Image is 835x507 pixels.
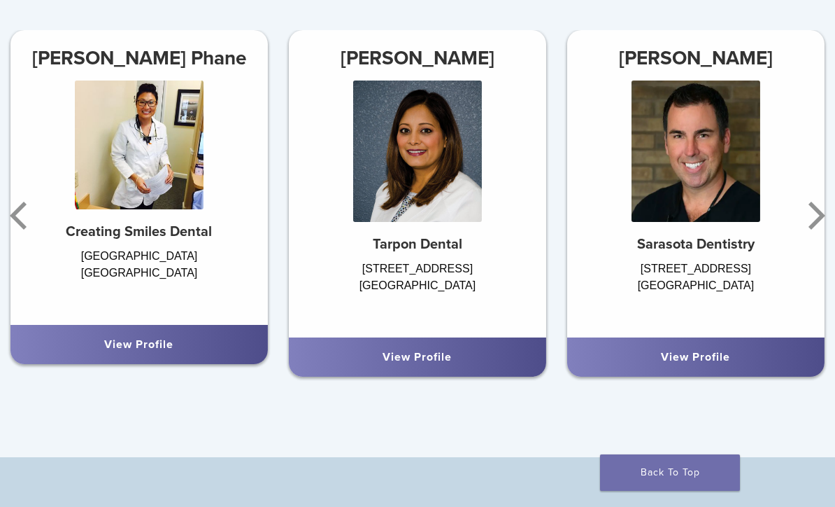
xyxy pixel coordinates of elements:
[567,261,825,324] div: [STREET_ADDRESS] [GEOGRAPHIC_DATA]
[104,338,173,352] a: View Profile
[353,81,482,222] img: Dr. Seema Amin
[10,248,268,311] div: [GEOGRAPHIC_DATA] [GEOGRAPHIC_DATA]
[7,174,35,258] button: Previous
[373,236,462,253] strong: Tarpon Dental
[383,350,452,364] a: View Profile
[661,350,730,364] a: View Profile
[800,174,828,258] button: Next
[631,81,760,222] img: Dr. Hank Michael
[567,41,825,75] h3: [PERSON_NAME]
[289,41,546,75] h3: [PERSON_NAME]
[66,223,212,240] strong: Creating Smiles Dental
[289,261,546,324] div: [STREET_ADDRESS] [GEOGRAPHIC_DATA]
[600,454,740,491] a: Back To Top
[75,81,204,209] img: Dr. Phong Phane
[10,41,268,75] h3: [PERSON_NAME] Phane
[637,236,755,253] strong: Sarasota Dentistry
